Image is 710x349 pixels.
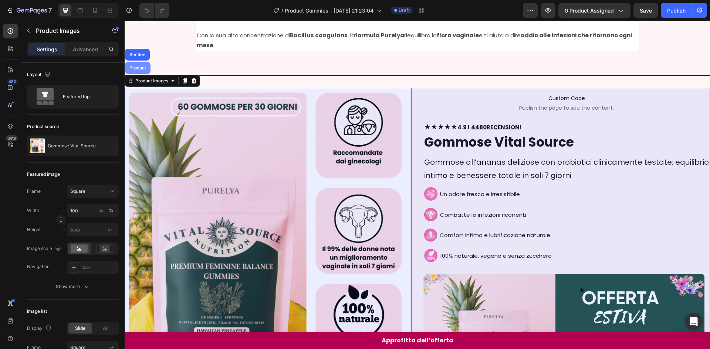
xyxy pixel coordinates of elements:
[63,88,108,105] div: Featured top
[72,11,508,28] strong: addio alle infezioni che ritornano ogni mese
[299,112,586,131] h1: Gommose Vital Source
[667,7,686,14] div: Publish
[230,11,280,18] strong: formula Purelya
[299,227,314,242] img: gempages_578724723165233895-061d1a8a-deb6-48b7-b4f0-a40e06d1f159.png
[312,11,354,18] strong: flora vaginale
[299,207,313,222] img: gempages_585735856099165019-15b41324-a51c-4001-93ce-9852df1cc2d4.png
[27,308,47,315] div: Image list
[48,6,52,15] p: 7
[3,3,55,18] button: 7
[315,168,395,178] p: Un odore fresco e irresistibile
[3,32,22,36] div: Section
[333,103,345,110] strong: 4.9 I
[108,227,113,232] span: px
[299,134,586,162] h2: Gommose all’ananas deliziose con probiotici clinicamente testate: equilibrio intimo e benessere t...
[346,103,362,110] u: 4480
[97,206,105,215] button: %
[67,204,119,217] input: px%
[107,206,116,215] button: px
[27,263,50,270] div: Navigation
[27,188,41,195] label: Frame
[9,57,45,64] div: Product Images
[125,21,710,349] iframe: Design area
[315,230,427,240] p: 100% naturale, vegano e senza zucchero
[299,73,586,82] span: Custom Code
[27,171,60,178] div: Featured image
[27,70,52,80] div: Layout
[27,123,59,130] div: Product source
[27,324,53,333] div: Display
[640,7,652,14] span: Save
[27,280,119,293] button: Show more
[558,3,630,18] button: 0 product assigned
[661,3,692,18] button: Publish
[30,138,45,153] img: product feature img
[257,316,329,324] p: Approfitta dell’offerta
[27,207,39,214] label: Width
[3,45,23,49] div: Product
[300,101,362,111] a: ★★★★★4.9 I4480
[285,7,373,14] span: Product Gummies - [DATE] 21:23:04
[27,226,41,233] label: Height
[27,244,62,254] div: Image scale
[70,188,85,195] span: Square
[633,3,658,18] button: Save
[67,223,119,236] input: px
[315,209,426,219] p: Comfort intimo e lubrificazione naturale
[109,207,114,214] div: %
[75,325,85,332] span: Slide
[37,45,57,53] p: Settings
[73,45,98,53] p: Advanced
[299,83,586,91] span: Publish the page to see the content.
[299,187,314,201] img: infezioni_-_v2.png
[82,264,117,271] div: Add...
[362,103,397,110] u: RECENSIONI
[7,79,18,85] div: 450
[685,313,703,331] div: Open Intercom Messenger
[36,26,99,35] p: Product Images
[315,189,402,199] p: Combatte le infezioni ricorrenti
[98,207,104,214] div: px
[48,143,96,148] p: Gommose Vital Source
[299,166,314,181] img: gempages_578724723165233895-8ddc0ce4-06fe-4337-9960-945d7a2db10e.png
[565,7,614,14] span: 0 product assigned
[56,283,90,290] div: Show more
[6,135,18,141] div: Beta
[399,7,410,14] span: Draft
[139,3,169,18] div: Undo/Redo
[103,325,108,332] span: All
[67,185,119,198] button: Square
[165,11,223,18] strong: Bacillus coagulans
[281,7,283,14] span: /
